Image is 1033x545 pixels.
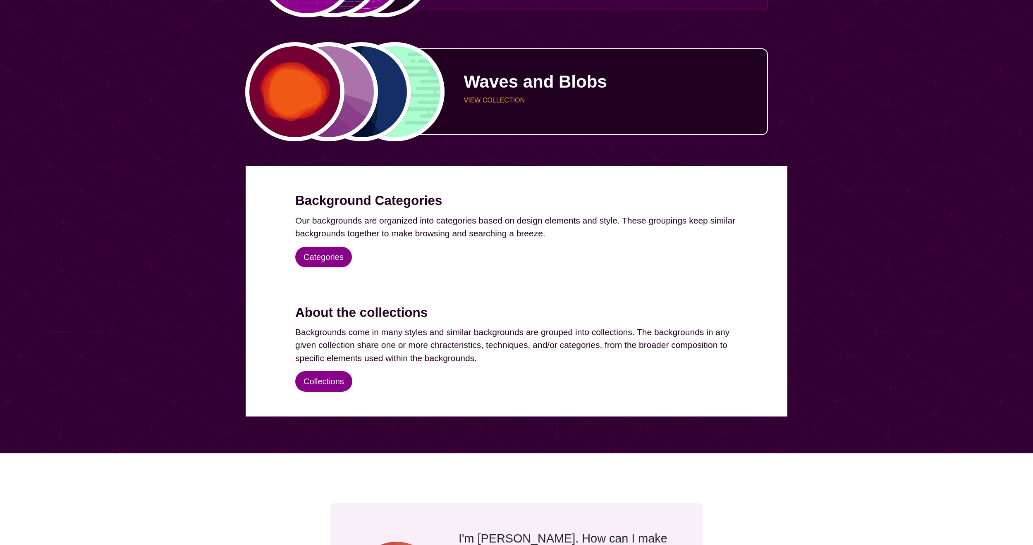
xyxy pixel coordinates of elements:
[295,371,352,392] a: Collections
[295,303,738,322] h2: About the collections
[295,191,738,210] h2: Background Categories
[295,247,352,267] a: Categories
[464,73,762,90] p: Waves and Blobs
[295,214,738,240] p: Our backgrounds are organized into categories based on design elements and style. These groupings...
[259,48,768,135] a: various uneven centered blobspurple overlapping blobs in bottom left cornerblue background divide...
[295,326,738,365] p: Backgrounds come in many styles and similar backgrounds are grouped into collections. The backgro...
[464,97,762,104] p: VIEW COLLECTION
